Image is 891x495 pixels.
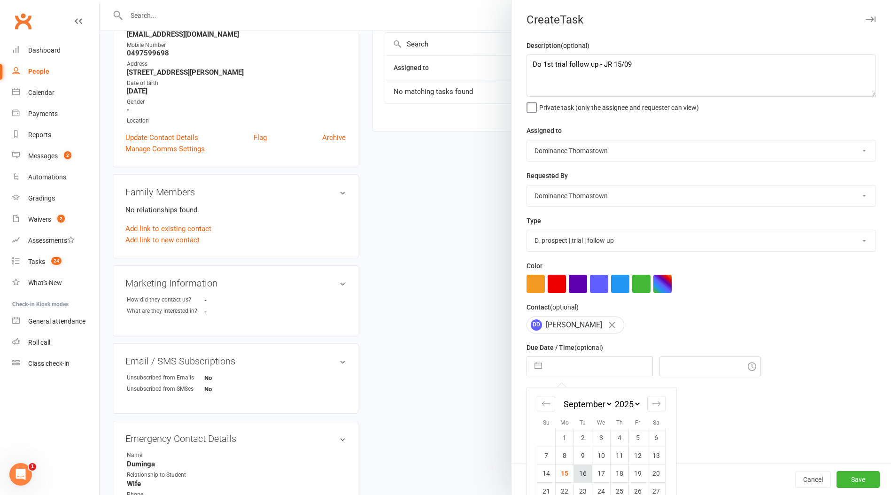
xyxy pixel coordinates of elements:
[653,419,659,426] small: Sa
[51,257,62,265] span: 24
[527,317,624,333] div: [PERSON_NAME]
[28,339,50,346] div: Roll call
[28,89,54,96] div: Calendar
[28,360,70,367] div: Class check-in
[12,251,99,272] a: Tasks 24
[9,463,32,486] iframe: Intercom live chat
[561,42,589,49] small: (optional)
[12,103,99,124] a: Payments
[527,385,581,395] label: Email preferences
[647,396,666,411] div: Move forward to switch to the next month.
[28,110,58,117] div: Payments
[12,188,99,209] a: Gradings
[28,279,62,286] div: What's New
[12,40,99,61] a: Dashboard
[556,447,574,464] td: Monday, September 8, 2025
[28,173,66,181] div: Automations
[527,302,579,312] label: Contact
[580,419,586,426] small: Tu
[29,463,36,471] span: 1
[12,82,99,103] a: Calendar
[28,131,51,139] div: Reports
[527,261,542,271] label: Color
[556,464,574,482] td: Monday, September 15, 2025
[574,464,592,482] td: Tuesday, September 16, 2025
[28,194,55,202] div: Gradings
[527,342,603,353] label: Due Date / Time
[795,471,831,488] button: Cancel
[64,151,71,159] span: 2
[592,429,611,447] td: Wednesday, September 3, 2025
[12,332,99,353] a: Roll call
[539,101,699,111] span: Private task (only the assignee and requester can view)
[629,429,647,447] td: Friday, September 5, 2025
[28,216,51,223] div: Waivers
[527,170,568,181] label: Requested By
[531,319,542,331] span: DD
[28,258,45,265] div: Tasks
[527,54,876,97] textarea: Do 1st trial follow up - JR 15/09
[511,13,891,26] div: Create Task
[28,68,49,75] div: People
[647,429,666,447] td: Saturday, September 6, 2025
[12,167,99,188] a: Automations
[12,353,99,374] a: Class kiosk mode
[647,447,666,464] td: Saturday, September 13, 2025
[12,311,99,332] a: General attendance kiosk mode
[527,216,541,226] label: Type
[611,464,629,482] td: Thursday, September 18, 2025
[629,464,647,482] td: Friday, September 19, 2025
[611,429,629,447] td: Thursday, September 4, 2025
[537,447,556,464] td: Sunday, September 7, 2025
[556,429,574,447] td: Monday, September 1, 2025
[560,419,569,426] small: Mo
[28,317,85,325] div: General attendance
[574,429,592,447] td: Tuesday, September 2, 2025
[597,419,605,426] small: We
[635,419,640,426] small: Fr
[12,124,99,146] a: Reports
[12,146,99,167] a: Messages 2
[537,396,555,411] div: Move backward to switch to the previous month.
[616,419,623,426] small: Th
[574,344,603,351] small: (optional)
[550,303,579,311] small: (optional)
[611,447,629,464] td: Thursday, September 11, 2025
[12,209,99,230] a: Waivers 2
[12,230,99,251] a: Assessments
[543,419,550,426] small: Su
[647,464,666,482] td: Saturday, September 20, 2025
[57,215,65,223] span: 2
[537,464,556,482] td: Sunday, September 14, 2025
[11,9,35,33] a: Clubworx
[592,447,611,464] td: Wednesday, September 10, 2025
[592,464,611,482] td: Wednesday, September 17, 2025
[28,237,75,244] div: Assessments
[28,46,61,54] div: Dashboard
[837,471,880,488] button: Save
[12,61,99,82] a: People
[629,447,647,464] td: Friday, September 12, 2025
[12,272,99,294] a: What's New
[574,447,592,464] td: Tuesday, September 9, 2025
[28,152,58,160] div: Messages
[527,40,589,51] label: Description
[527,125,562,136] label: Assigned to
